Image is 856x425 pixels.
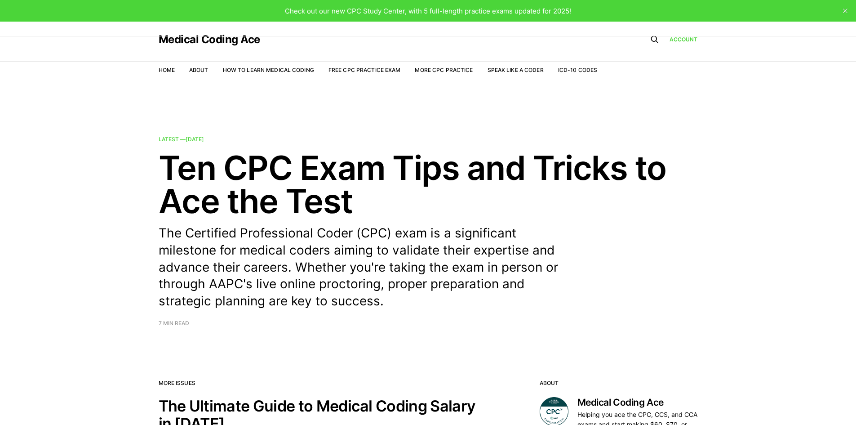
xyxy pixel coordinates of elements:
a: More CPC Practice [415,67,473,73]
h2: More issues [159,380,482,386]
time: [DATE] [186,136,204,143]
a: Medical Coding Ace [159,34,260,45]
a: Free CPC Practice Exam [328,67,401,73]
span: 7 min read [159,321,189,326]
a: Account [670,35,698,44]
a: Speak Like a Coder [488,67,544,73]
span: Check out our new CPC Study Center, with 5 full-length practice exams updated for 2025! [285,7,571,15]
a: Latest —[DATE] Ten CPC Exam Tips and Tricks to Ace the Test The Certified Professional Coder (CPC... [159,137,698,326]
button: close [838,4,852,18]
a: How to Learn Medical Coding [223,67,314,73]
a: Home [159,67,175,73]
h2: Ten CPC Exam Tips and Tricks to Ace the Test [159,151,698,218]
a: About [189,67,208,73]
h2: About [540,380,698,386]
h3: Medical Coding Ace [577,397,698,408]
a: ICD-10 Codes [558,67,597,73]
span: Latest — [159,136,204,143]
p: The Certified Professional Coder (CPC) exam is a significant milestone for medical coders aiming ... [159,225,572,310]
